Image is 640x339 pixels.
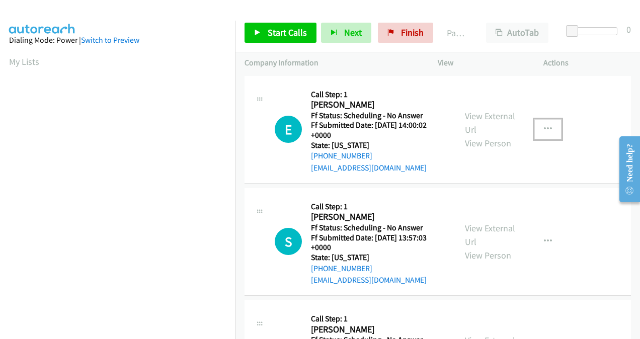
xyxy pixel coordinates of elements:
h5: Ff Submitted Date: [DATE] 14:00:02 +0000 [311,120,447,140]
p: Paused [447,26,468,40]
h5: Ff Submitted Date: [DATE] 13:57:03 +0000 [311,233,447,252]
a: Finish [378,23,433,43]
div: Delay between calls (in seconds) [571,27,617,35]
p: Company Information [245,57,420,69]
h5: Call Step: 1 [311,202,447,212]
button: AutoTab [486,23,548,43]
div: Dialing Mode: Power | [9,34,226,46]
h5: Ff Status: Scheduling - No Answer [311,223,447,233]
a: View Person [465,137,511,149]
span: Start Calls [268,27,307,38]
h5: Call Step: 1 [311,314,447,324]
a: [EMAIL_ADDRESS][DOMAIN_NAME] [311,163,427,173]
h5: Ff Status: Scheduling - No Answer [311,111,447,121]
button: Next [321,23,371,43]
a: My Lists [9,56,39,67]
h2: [PERSON_NAME] [311,324,443,335]
div: 0 [626,23,631,36]
div: The call is yet to be attempted [275,116,302,143]
p: Actions [543,57,631,69]
a: Switch to Preview [81,35,139,45]
h2: [PERSON_NAME] [311,211,443,223]
a: View Person [465,249,511,261]
span: Next [344,27,362,38]
p: View [438,57,525,69]
h5: State: [US_STATE] [311,140,447,150]
iframe: Resource Center [611,129,640,209]
a: View External Url [465,110,515,135]
h5: State: [US_STATE] [311,252,447,263]
a: [PHONE_NUMBER] [311,151,372,160]
h5: Call Step: 1 [311,90,447,100]
a: [EMAIL_ADDRESS][DOMAIN_NAME] [311,275,427,285]
a: [PHONE_NUMBER] [311,264,372,273]
h1: S [275,228,302,255]
h1: E [275,116,302,143]
span: Finish [401,27,424,38]
h2: [PERSON_NAME] [311,99,443,111]
a: View External Url [465,222,515,247]
a: Start Calls [245,23,316,43]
